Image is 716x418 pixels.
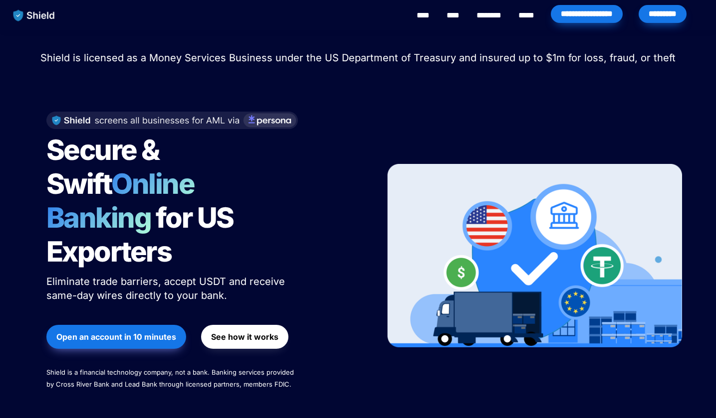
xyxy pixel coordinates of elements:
[201,325,288,349] button: See how it works
[46,167,205,235] span: Online Banking
[8,5,60,26] img: website logo
[211,332,278,342] strong: See how it works
[46,320,186,354] a: Open an account in 10 minutes
[46,133,164,201] span: Secure & Swift
[56,332,176,342] strong: Open an account in 10 minutes
[40,52,676,64] span: Shield is licensed as a Money Services Business under the US Department of Treasury and insured u...
[46,368,296,388] span: Shield is a financial technology company, not a bank. Banking services provided by Cross River Ba...
[201,320,288,354] a: See how it works
[46,201,239,269] span: for US Exporters
[46,276,288,301] span: Eliminate trade barriers, accept USDT and receive same-day wires directly to your bank.
[46,325,186,349] button: Open an account in 10 minutes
